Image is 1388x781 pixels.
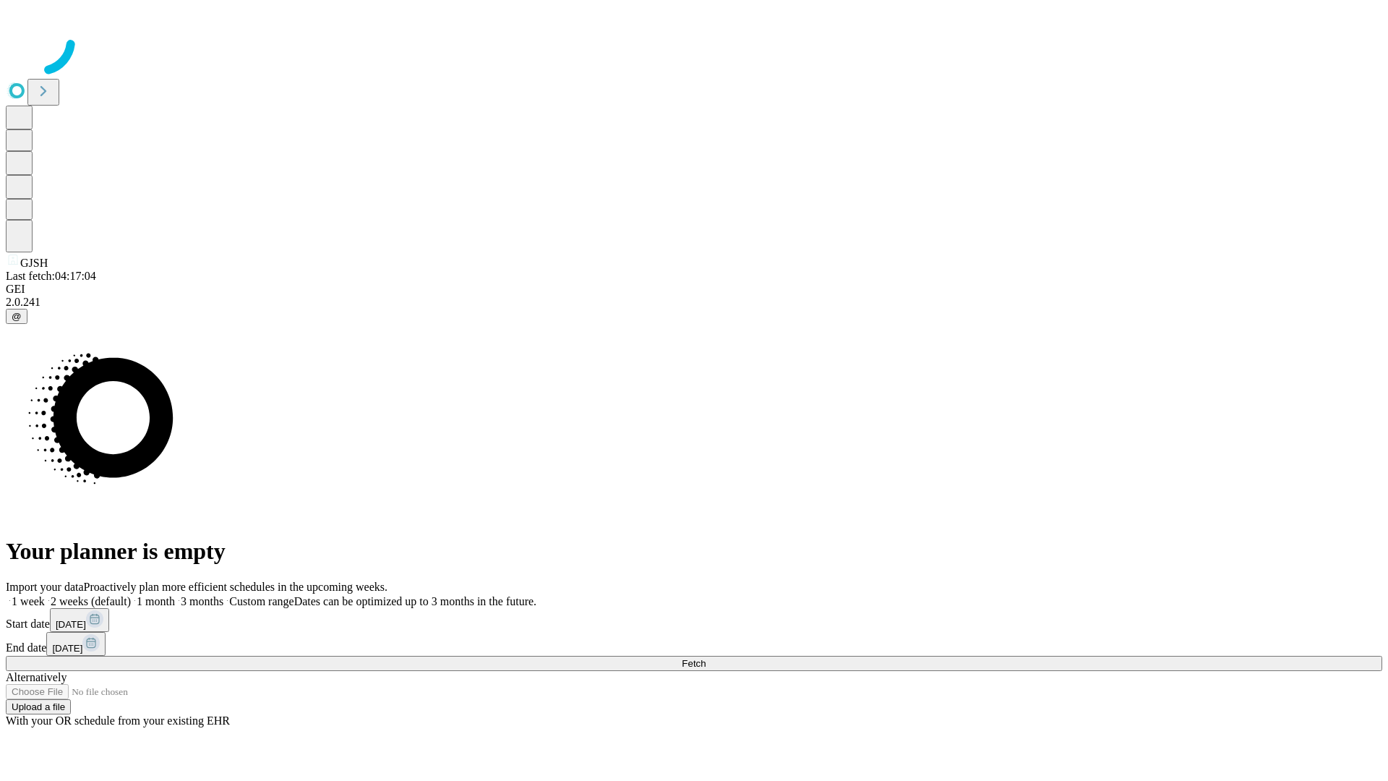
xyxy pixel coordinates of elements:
[56,619,86,630] span: [DATE]
[12,311,22,322] span: @
[6,671,67,683] span: Alternatively
[6,632,1382,656] div: End date
[6,714,230,727] span: With your OR schedule from your existing EHR
[294,595,536,607] span: Dates can be optimized up to 3 months in the future.
[50,608,109,632] button: [DATE]
[6,699,71,714] button: Upload a file
[682,658,706,669] span: Fetch
[6,283,1382,296] div: GEI
[12,595,45,607] span: 1 week
[84,581,387,593] span: Proactively plan more efficient schedules in the upcoming weeks.
[6,309,27,324] button: @
[51,595,131,607] span: 2 weeks (default)
[6,296,1382,309] div: 2.0.241
[6,608,1382,632] div: Start date
[52,643,82,654] span: [DATE]
[6,538,1382,565] h1: Your planner is empty
[137,595,175,607] span: 1 month
[181,595,223,607] span: 3 months
[229,595,294,607] span: Custom range
[46,632,106,656] button: [DATE]
[6,656,1382,671] button: Fetch
[6,270,96,282] span: Last fetch: 04:17:04
[20,257,48,269] span: GJSH
[6,581,84,593] span: Import your data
